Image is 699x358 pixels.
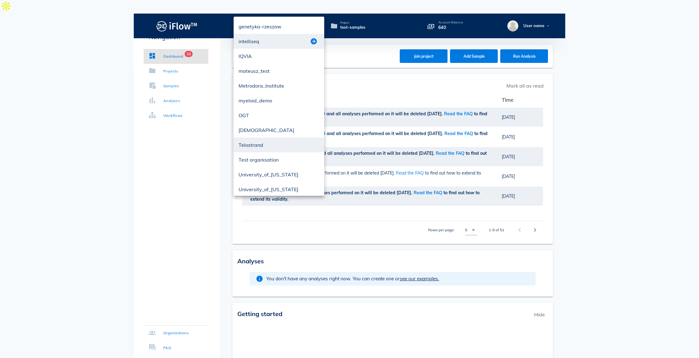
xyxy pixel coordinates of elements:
div: Metrodora_Institute [239,81,319,91]
span: and all analyses performed on it will be deleted [DATE]. [318,150,436,156]
span: and all analyses performed on it will be deleted [DATE]. [286,170,396,176]
div: Rows per page: [428,221,477,239]
span: test-samples [340,24,366,31]
a: Logo [134,19,220,33]
div: Telostrand [239,140,319,150]
span: Project [340,21,366,24]
span: Analyses [237,257,264,265]
div: Organizations [163,330,189,336]
div: 5Rows per page: [465,225,477,235]
span: [DATE] [502,174,515,179]
div: intelliseq [239,36,310,46]
div: University_of_[US_STATE] [239,170,319,179]
span: Mark all as read [503,79,547,93]
button: Run Analysis [500,49,548,63]
div: University_of_[US_STATE] [239,184,319,194]
span: User name [523,23,544,28]
span: see our examples. [400,275,439,282]
div: [DEMOGRAPHIC_DATA] [239,125,319,135]
p: 640 [438,24,463,31]
span: [DATE] [502,134,515,140]
div: FAQ [163,345,171,351]
div: Samples [163,83,179,89]
div: Projects [163,68,178,74]
th: Time: Not sorted. Activate to sort ascending. [497,93,543,107]
span: and all analyses performed on it will be deleted [DATE]. [327,131,444,136]
span: [DATE] [502,154,515,159]
div: Analyses [163,98,180,104]
i: chevron_right [531,226,539,234]
th: Message [242,93,497,107]
span: Join project [406,54,442,59]
span: Hide [531,308,548,321]
p: Account Balance [438,21,463,24]
span: and all analyses performed on it will be deleted [DATE]. [326,111,444,117]
span: Run Analysis [506,54,542,59]
a: Read the FAQ [396,170,424,176]
div: 5 [465,227,467,233]
span: Time [502,97,513,103]
span: Add Sample [456,54,492,59]
span: and all analyses performed on it will be deleted [DATE]. [296,190,414,195]
span: Getting started [237,310,282,318]
span: Badge [185,51,193,57]
a: Read the FAQ [444,111,473,117]
span: [DATE] [502,193,515,199]
a: Read the FAQ [414,190,442,195]
div: Dashboard [163,53,183,60]
div: mateusz_test [239,66,319,76]
button: Next page [529,224,541,236]
span: [DATE] [502,114,515,120]
div: Test organisation [239,155,319,165]
div: OGT [239,110,319,120]
a: Read the FAQ [436,150,464,156]
span: You don't have any analyses right now. You can create one or [266,275,439,282]
div: genetyka-rzeszow [239,22,319,31]
i: arrow_drop_down [470,226,477,234]
img: User name [507,20,518,31]
div: IQVIA [239,51,319,61]
button: Add Sample [450,49,498,63]
a: Read the FAQ [444,131,473,136]
div: 1-5 of 51 [489,227,504,233]
div: Workflows [163,113,183,119]
button: Join project [400,49,448,63]
div: myeloid_demo [239,96,319,105]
